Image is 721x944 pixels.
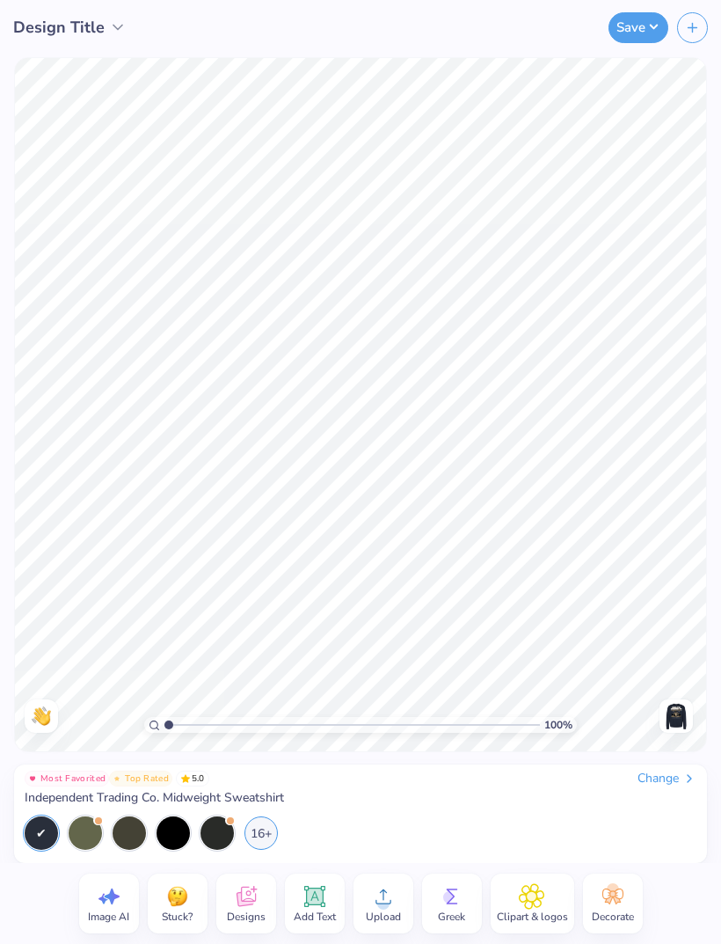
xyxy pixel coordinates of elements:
span: Independent Trading Co. Midweight Sweatshirt [25,790,284,806]
span: Design Title [13,16,105,40]
img: Stuck? [164,883,191,910]
span: Clipart & logos [497,910,568,924]
span: Top Rated [125,774,169,783]
span: Greek [438,910,465,924]
span: Designs [227,910,266,924]
button: Badge Button [109,771,172,787]
img: Most Favorited sort [28,774,37,783]
span: Decorate [592,910,634,924]
span: Image AI [88,910,129,924]
span: Add Text [294,910,336,924]
img: Back [662,702,690,730]
span: Stuck? [162,910,193,924]
img: Top Rated sort [113,774,121,783]
span: 5.0 [176,771,209,787]
span: Most Favorited [40,774,106,783]
div: 16+ [244,816,278,850]
span: Upload [366,910,401,924]
div: Change [637,771,696,787]
span: 100 % [544,717,572,733]
button: Badge Button [25,771,109,787]
button: Save [608,12,668,43]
